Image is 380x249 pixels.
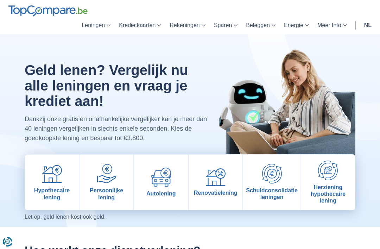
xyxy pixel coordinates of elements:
[313,17,351,34] a: Meer Info
[206,168,226,186] img: Renovatielening
[262,164,282,183] img: Schuldconsolidatie leningen
[151,168,171,187] img: Autolening
[304,184,352,204] span: Herziening hypothecaire lening
[8,5,88,17] img: TopCompare
[246,187,298,200] span: Schuldconsolidatie leningen
[115,17,165,34] a: Kredietkaarten
[134,155,188,210] a: Autolening
[146,190,176,197] span: Autolening
[165,17,209,34] a: Rekeningen
[194,189,237,196] span: Renovatielening
[97,164,116,183] img: Persoonlijke lening
[25,114,213,143] p: Dankzij onze gratis en onafhankelijke vergelijker kan je meer dan 40 leningen vergelijken in slec...
[360,17,376,34] a: nl
[82,187,131,200] span: Persoonlijke lening
[204,34,355,167] img: image-hero
[28,187,76,200] span: Hypothecaire lening
[210,17,242,34] a: Sparen
[42,164,62,183] img: Hypothecaire lening
[80,155,133,210] a: Persoonlijke lening
[77,17,115,34] a: Leningen
[25,62,213,109] h1: Geld lenen? Vergelijk nu alle leningen en vraag je krediet aan!
[280,17,313,34] a: Energie
[189,155,242,210] a: Renovatielening
[25,155,79,210] a: Hypothecaire lening
[301,155,355,210] a: Herziening hypothecaire lening
[242,17,280,34] a: Beleggen
[243,155,300,210] a: Schuldconsolidatie leningen
[318,161,338,180] img: Herziening hypothecaire lening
